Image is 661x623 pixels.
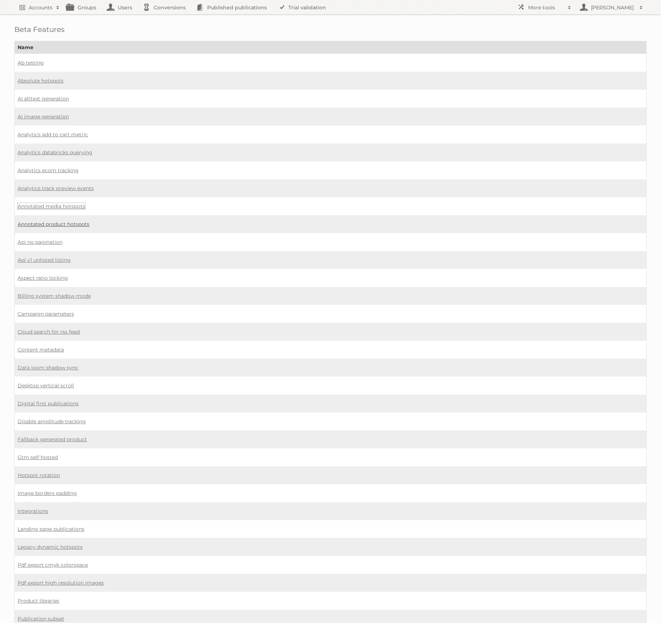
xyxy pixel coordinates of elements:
a: Integrations [18,508,48,514]
h2: More tools [528,4,564,11]
a: Cloud search for rss feed [18,329,80,335]
h1: Beta Features [14,25,647,34]
a: Ab testing [18,60,44,66]
a: Api no pagination [18,239,62,245]
a: Analytics track preview events [18,185,94,192]
a: Image borders padding [18,490,77,496]
a: AI alttext generation [18,95,69,102]
a: Landing page publications [18,526,84,532]
a: Data loom shadow sync [18,364,78,371]
a: Gtm self hosted [18,454,58,461]
a: Desktop vertical scroll [18,382,74,389]
a: Publication subset [18,615,64,622]
a: Fallback generated product [18,436,87,443]
a: Disable amplitude tracking [18,418,86,425]
a: AI image generation [18,113,69,120]
h2: [PERSON_NAME] [589,4,636,11]
a: Annotated media hotspots [18,203,85,209]
a: Content metadata [18,346,64,353]
a: Absolute hotspots [18,77,64,84]
a: Billing system shadow mode [18,293,91,299]
a: Api v1 unlisted listing [18,257,71,263]
th: Name [15,41,647,54]
a: Pdf export high resolution images [18,580,104,586]
a: Pdf export cmyk colorspace [18,562,88,568]
a: Analytics add to cart metric [18,131,88,138]
a: Aspect ratio locking [18,275,68,281]
a: Analytics databricks querying [18,149,92,156]
h2: Accounts [29,4,52,11]
a: Hotspot rotation [18,472,60,478]
a: Digital first publications [18,400,79,407]
a: Legacy dynamic hotspots [18,544,83,550]
a: Analytics ecom tracking [18,167,79,174]
a: Campaign parameters [18,311,74,317]
a: Product libraries [18,598,59,604]
a: Annotated product hotspots [18,221,89,227]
